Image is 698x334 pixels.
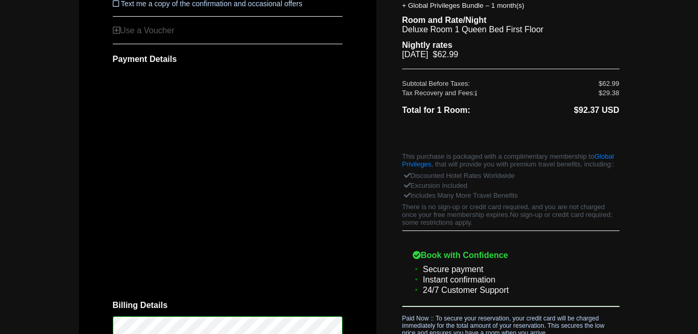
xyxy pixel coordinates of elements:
div: Use a Voucher [113,26,343,35]
iframe: Secure payment input frame [111,68,345,290]
li: Deluxe Room 1 Queen Bed First Floor [402,25,620,34]
div: Discounted Hotel Rates Worldwide [405,171,617,181]
li: $92.37 USD [511,104,620,117]
b: Room and Rate/Night [402,16,487,24]
li: 24/7 Customer Support [413,285,609,296]
span: Billing Details [113,301,343,310]
li: + Global Privileges Bundle – 1 month(s) [402,2,620,9]
div: Includes Many More Travel Benefits [405,190,617,200]
li: Total for 1 Room: [402,104,511,117]
p: This purchase is packaged with a complimentary membership to , that will provide you with premium... [402,152,620,168]
div: $62.99 [599,80,620,87]
div: Excursion Included [405,181,617,190]
li: Instant confirmation [413,275,609,285]
li: Secure payment [413,264,609,275]
span: Payment Details [113,55,177,63]
a: Global Privileges [402,152,614,168]
p: There is no sign-up or credit card required, and you are not charged once your free membership ex... [402,203,620,226]
div: Subtotal Before Taxes: [402,80,599,87]
div: $29.38 [599,89,620,97]
span: No sign-up or credit card required; some restrictions apply. [402,211,613,226]
span: [DATE] $62.99 [402,50,458,59]
div: Tax Recovery and Fees: [402,89,599,97]
b: Book with Confidence [413,251,609,260]
b: Nightly rates [402,41,453,49]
